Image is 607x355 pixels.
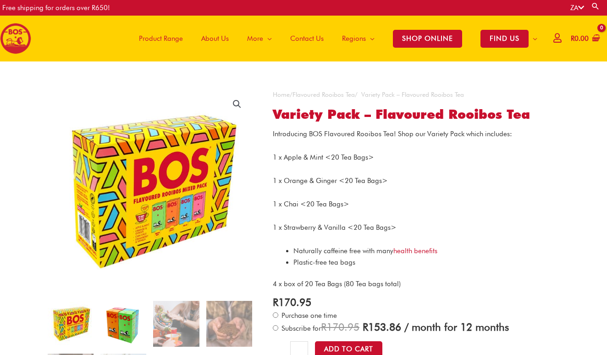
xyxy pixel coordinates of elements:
img: Variety Pack - Flavoured Rooibos Tea - Image 3 [153,301,199,347]
p: 1 x Chai <20 Tea Bags> [273,199,560,210]
p: 1 x Apple & Mint <20 Tea Bags> [273,152,560,163]
span: R [321,321,326,333]
img: Variety Pack - Flavoured Rooibos Tea - Image 2 [100,301,146,347]
a: Contact Us [281,16,333,61]
a: Home [273,91,290,98]
p: 1 x Strawberry & Vanilla <20 Tea Bags> [273,222,560,233]
a: Product Range [130,16,192,61]
span: Product Range [139,25,183,52]
nav: Site Navigation [123,16,546,61]
a: View Shopping Cart, empty [569,28,600,49]
img: Variety Pack - Flavoured Rooibos Tea - Image 4 [206,301,252,347]
bdi: 0.00 [571,34,589,43]
nav: Breadcrumb [273,89,560,100]
bdi: 170.95 [273,296,311,308]
p: 1 x Orange & Ginger <20 Tea Bags> [273,175,560,187]
a: ZA [570,4,584,12]
span: Regions [342,25,366,52]
span: 153.86 [363,321,401,333]
span: 170.95 [321,321,359,333]
input: Purchase one time [273,312,278,318]
span: About Us [201,25,229,52]
span: Subscribe for [280,324,509,333]
span: Purchase one time [280,311,337,320]
a: Search button [591,2,600,11]
span: More [247,25,263,52]
span: R [363,321,368,333]
a: Regions [333,16,384,61]
a: health benefits [393,247,437,255]
p: Introducing BOS Flavoured Rooibos Tea! Shop our Variety Pack which includes: [273,128,560,140]
span: Naturally caffeine free with many [293,247,437,255]
p: 4 x box of 20 Tea Bags (80 Tea bags total) [273,278,560,290]
span: R [571,34,574,43]
a: More [238,16,281,61]
span: FIND US [480,30,529,48]
span: / month for 12 months [404,321,509,333]
a: Flavoured Rooibos Tea [292,91,355,98]
a: View full-screen image gallery [229,96,245,112]
h1: Variety Pack – Flavoured Rooibos Tea [273,107,560,122]
span: Plastic-free tea bags [293,258,355,266]
span: R [273,296,278,308]
input: Subscribe for / month for 12 months [273,325,278,331]
span: SHOP ONLINE [393,30,462,48]
img: variety pack flavoured rooibos tea [48,301,94,347]
span: Contact Us [290,25,324,52]
a: About Us [192,16,238,61]
a: SHOP ONLINE [384,16,471,61]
